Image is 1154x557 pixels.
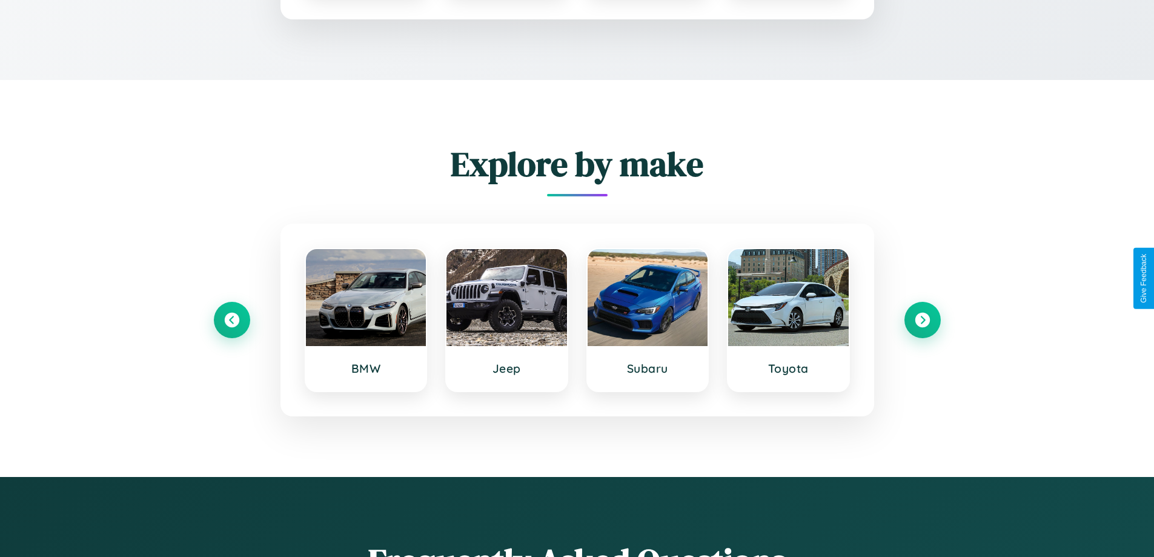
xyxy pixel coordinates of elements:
[459,361,555,376] h3: Jeep
[318,361,414,376] h3: BMW
[600,361,696,376] h3: Subaru
[1139,254,1148,303] div: Give Feedback
[214,141,941,187] h2: Explore by make
[740,361,837,376] h3: Toyota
